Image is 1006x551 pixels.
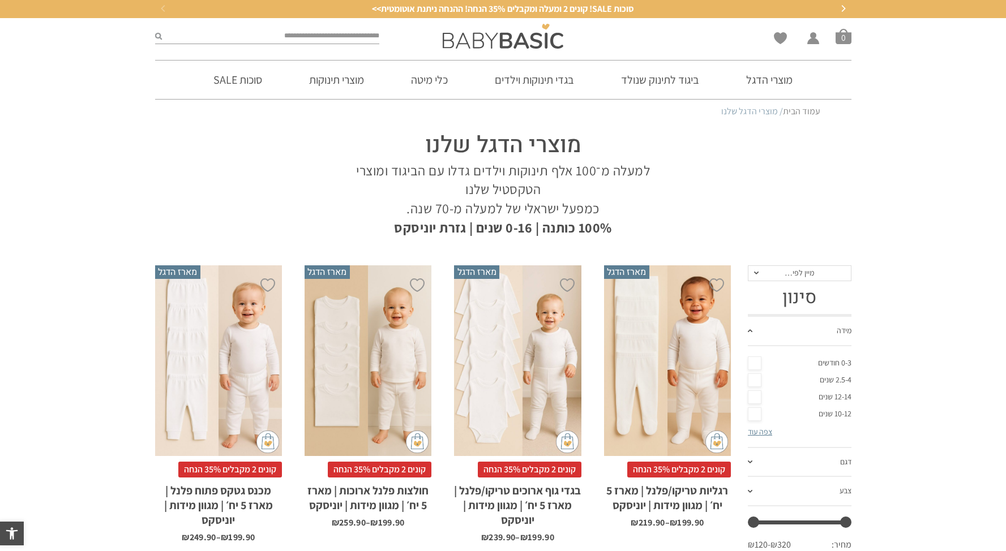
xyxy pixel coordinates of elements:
a: עמוד הבית [783,105,820,117]
span: ₪120 [748,539,770,551]
span: מארז הדגל [454,265,499,279]
span: ₪ [370,516,378,528]
span: מארז הדגל [604,265,649,279]
bdi: 239.90 [481,531,515,543]
span: מיין לפי… [785,268,814,278]
span: סל קניות [836,28,851,44]
h1: מוצרי הדגל שלנו [342,130,665,161]
span: ₪ [670,516,677,528]
span: – [515,533,520,542]
span: – [216,533,221,542]
h3: סינון [748,287,851,308]
a: כלי מיטה [394,61,465,99]
span: – [665,518,670,527]
bdi: 199.90 [370,516,404,528]
a: מארז הדגל מכנס גטקס פתוח פלנל | מארז 5 יח׳ | מגוון מידות | יוניסקס קונים 2 מקבלים 35% הנחהמכנס גט... [155,265,282,542]
bdi: 249.90 [182,531,216,543]
span: ₪ [631,516,638,528]
span: ₪ [221,531,228,543]
bdi: 199.90 [221,531,255,543]
span: ₪ [332,516,339,528]
img: cat-mini-atc.png [556,431,579,453]
bdi: 259.90 [332,516,366,528]
a: מוצרי הדגל [729,61,810,99]
nav: Breadcrumb [186,105,820,118]
h2: רגליות טריקו/פלנל | מארז 5 יח׳ | מגוון מידות | יוניסקס [604,477,731,513]
span: ₪ [481,531,489,543]
button: Next [834,1,851,18]
a: סוכות SALE [196,61,279,99]
strong: 100% כותנה | 0-16 שנים | גזרת יוניסקס [394,218,612,236]
span: ₪320 [770,539,791,551]
span: קונים 2 מקבלים 35% הנחה [478,462,581,477]
a: מארז הדגל בגדי גוף ארוכים טריקו/פלנל | מארז 5 יח׳ | מגוון מידות | יוניסקס קונים 2 מקבלים 35% הנחה... [454,265,581,542]
bdi: 199.90 [670,516,704,528]
a: 12-14 שנים [748,389,851,406]
span: קונים 2 מקבלים 35% הנחה [627,462,731,477]
a: דגם [748,448,851,477]
p: למעלה מ־100 אלף תינוקות וילדים גדלו עם הביגוד ומוצרי הטקסטיל שלנו כמפעל ישראלי של למעלה מ-70 שנה. [342,161,665,237]
bdi: 199.90 [520,531,554,543]
a: 2.5-4 שנים [748,372,851,389]
img: Baby Basic בגדי תינוקות וילדים אונליין [443,24,563,49]
a: מארז הדגל רגליות טריקו/פלנל | מארז 5 יח׳ | מגוון מידות | יוניסקס קונים 2 מקבלים 35% הנחהרגליות טר... [604,265,731,527]
a: מארז הדגל חולצות פלנל ארוכות | מארז 5 יח׳ | מגוון מידות | יוניסקס קונים 2 מקבלים 35% הנחהחולצות פ... [305,265,431,527]
a: סל קניות0 [836,28,851,44]
span: קונים 2 מקבלים 35% הנחה [178,462,282,477]
a: 0-3 חודשים [748,355,851,372]
span: סוכות SALE! קונים 2 ומעלה ומקבלים ‎35% הנחה! ההנחה ניתנת אוטומטית>> [372,3,634,15]
h2: מכנס גטקס פתוח פלנל | מארז 5 יח׳ | מגוון מידות | יוניסקס [155,477,282,527]
a: ביגוד לתינוק שנולד [604,61,716,99]
a: מוצרי תינוקות [292,61,381,99]
img: cat-mini-atc.png [256,431,279,453]
a: סוכות SALE! קונים 2 ומעלה ומקבלים ‎35% הנחה! ההנחה ניתנת אוטומטית>> [166,3,840,15]
a: 10-12 שנים [748,406,851,423]
span: – [366,518,370,527]
a: מידה [748,317,851,346]
h2: חולצות פלנל ארוכות | מארז 5 יח׳ | מגוון מידות | יוניסקס [305,477,431,513]
span: מארז הדגל [155,265,200,279]
img: cat-mini-atc.png [406,431,429,453]
span: ₪ [520,531,528,543]
span: ₪ [182,531,189,543]
span: מארז הדגל [305,265,350,279]
a: Wishlist [774,32,787,44]
a: צבע [748,477,851,506]
span: קונים 2 מקבלים 35% הנחה [328,462,431,477]
h2: בגדי גוף ארוכים טריקו/פלנל | מארז 5 יח׳ | מגוון מידות | יוניסקס [454,477,581,527]
span: Wishlist [774,32,787,48]
a: בגדי תינוקות וילדים [478,61,591,99]
img: cat-mini-atc.png [705,431,728,453]
a: צפה עוד [748,427,772,437]
bdi: 219.90 [631,516,665,528]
